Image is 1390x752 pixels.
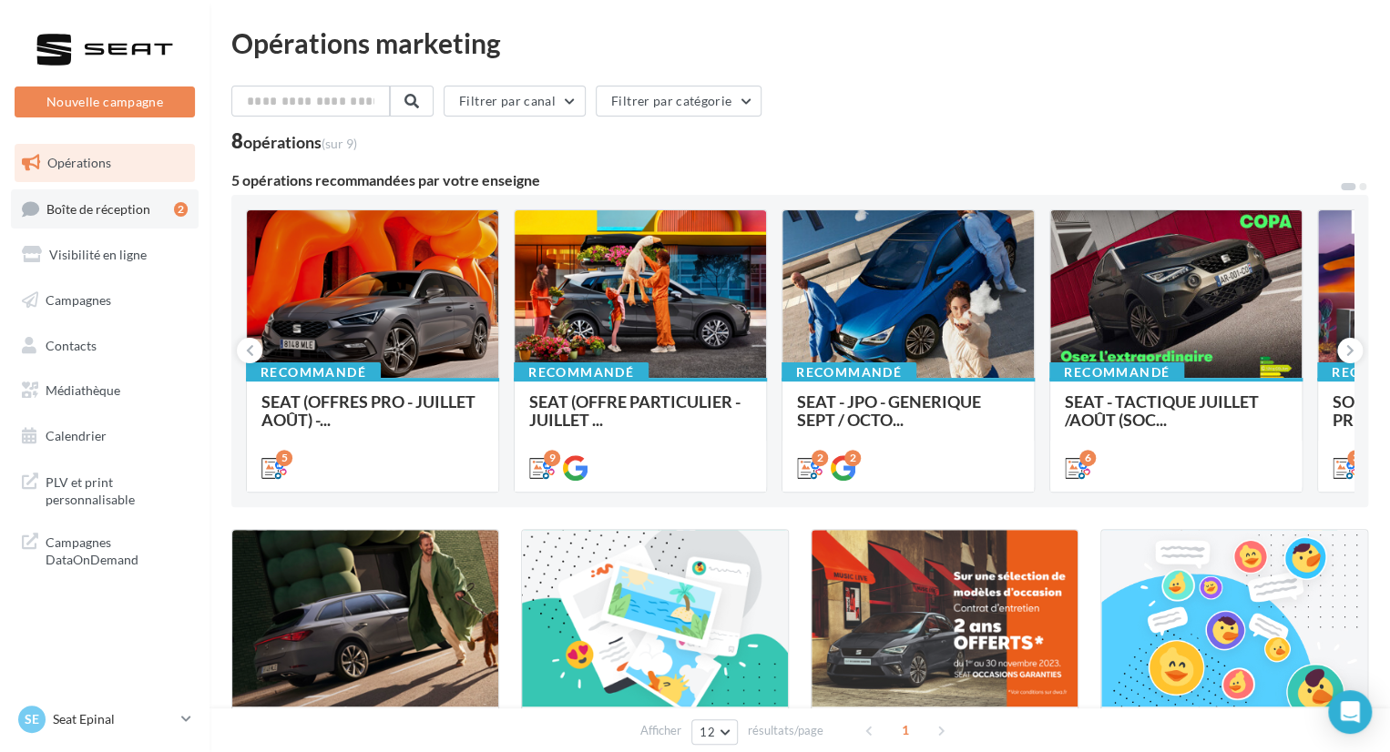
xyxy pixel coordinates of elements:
[1347,450,1364,466] div: 3
[46,428,107,443] span: Calendrier
[46,530,188,569] span: Campagnes DataOnDemand
[174,202,188,217] div: 2
[844,450,861,466] div: 2
[1328,690,1372,734] div: Open Intercom Messenger
[46,292,111,308] span: Campagnes
[11,281,199,320] a: Campagnes
[47,155,111,170] span: Opérations
[243,134,357,150] div: opérations
[11,417,199,455] a: Calendrier
[748,722,823,739] span: résultats/page
[514,362,649,382] div: Recommandé
[1065,391,1259,430] span: SEAT - TACTIQUE JUILLET /AOÛT (SOC...
[640,722,681,739] span: Afficher
[544,450,560,466] div: 9
[15,702,195,737] a: SE Seat Epinal
[246,362,381,382] div: Recommandé
[276,450,292,466] div: 5
[15,86,195,117] button: Nouvelle campagne
[231,131,357,151] div: 8
[231,173,1339,188] div: 5 opérations recommandées par votre enseigne
[53,710,174,728] p: Seat Epinal
[46,470,188,509] span: PLV et print personnalisable
[46,337,97,352] span: Contacts
[11,327,199,365] a: Contacts
[261,391,475,430] span: SEAT (OFFRES PRO - JUILLET AOÛT) -...
[700,725,715,739] span: 12
[231,29,1368,56] div: Opérations marketing
[11,462,199,516] a: PLV et print personnalisable
[782,362,916,382] div: Recommandé
[529,391,741,430] span: SEAT (OFFRE PARTICULIER - JUILLET ...
[46,200,150,216] span: Boîte de réception
[49,247,147,262] span: Visibilité en ligne
[691,719,738,745] button: 12
[11,189,199,229] a: Boîte de réception2
[11,523,199,576] a: Campagnes DataOnDemand
[11,236,199,274] a: Visibilité en ligne
[891,716,920,745] span: 1
[1049,362,1184,382] div: Recommandé
[812,450,828,466] div: 2
[11,371,199,410] a: Médiathèque
[25,710,39,728] span: SE
[1079,450,1096,466] div: 6
[596,86,761,117] button: Filtrer par catégorie
[46,382,120,398] span: Médiathèque
[322,136,357,151] span: (sur 9)
[11,144,199,182] a: Opérations
[444,86,586,117] button: Filtrer par canal
[797,391,981,430] span: SEAT - JPO - GENERIQUE SEPT / OCTO...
